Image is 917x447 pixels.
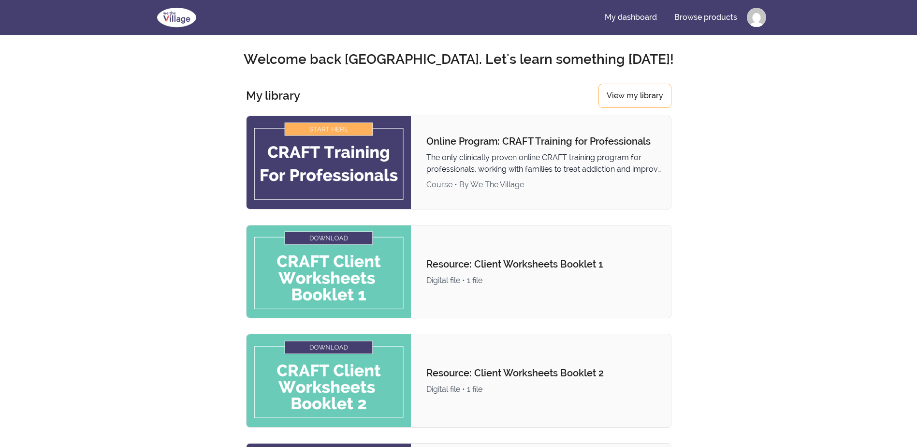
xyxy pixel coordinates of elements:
img: We The Village logo [151,6,202,29]
h3: My library [246,88,300,104]
p: The only clinically proven online CRAFT training program for professionals, working with families... [426,152,663,175]
div: Digital file • 1 file [426,275,663,286]
p: Resource: Client Worksheets Booklet 1 [426,257,663,271]
div: Course • By We The Village [426,179,663,191]
a: Product image for Online Program: CRAFT Training for ProfessionalsOnline Program: CRAFT Training ... [246,116,671,209]
a: Browse products [667,6,745,29]
p: Resource: Client Worksheets Booklet 2 [426,366,663,380]
h2: Welcome back [GEOGRAPHIC_DATA]. Let's learn something [DATE]! [151,51,766,68]
a: Product image for Resource: Client Worksheets Booklet 2Resource: Client Worksheets Booklet 2Digit... [246,334,671,428]
a: View my library [598,84,671,108]
img: Profile image for Sydney Cople [747,8,766,27]
nav: Main [597,6,766,29]
div: Digital file • 1 file [426,384,663,395]
img: Product image for Resource: Client Worksheets Booklet 2 [247,334,411,427]
a: Product image for Resource: Client Worksheets Booklet 1Resource: Client Worksheets Booklet 1Digit... [246,225,671,319]
p: Online Program: CRAFT Training for Professionals [426,134,663,148]
a: My dashboard [597,6,665,29]
img: Product image for Resource: Client Worksheets Booklet 1 [247,225,411,318]
img: Product image for Online Program: CRAFT Training for Professionals [247,116,411,209]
